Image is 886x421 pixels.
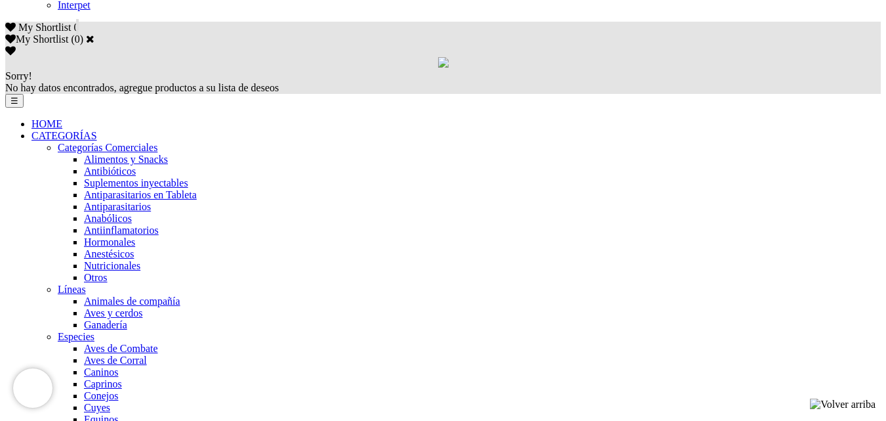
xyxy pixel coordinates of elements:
[84,390,118,401] a: Conejos
[84,319,127,330] a: Ganadería
[18,22,71,33] span: My Shortlist
[84,177,188,188] a: Suplementos inyectables
[84,225,159,236] a: Antiinflamatorios
[84,355,147,366] a: Aves de Corral
[84,236,135,248] a: Hormonales
[84,343,158,354] a: Aves de Combate
[84,166,136,177] a: Antibióticos
[5,33,68,45] label: My Shortlist
[58,284,86,295] a: Líneas
[73,22,79,33] span: 0
[84,402,110,413] a: Cuyes
[5,70,32,81] span: Sorry!
[810,399,876,410] img: Volver arriba
[75,33,80,45] label: 0
[58,331,94,342] a: Especies
[5,94,24,108] button: ☰
[84,378,122,389] a: Caprinos
[84,248,134,259] a: Anestésicos
[84,154,168,165] a: Alimentos y Snacks
[84,307,142,319] a: Aves y cerdos
[84,201,151,212] a: Antiparasitarios
[84,296,180,307] a: Animales de compañía
[86,33,94,44] a: Cerrar
[13,368,52,408] iframe: Brevo live chat
[84,213,132,224] a: Anabólicos
[5,70,881,94] div: No hay datos encontrados, agregue productos a su lista de deseos
[71,33,83,45] span: ( )
[84,366,118,378] a: Caninos
[438,57,449,68] img: loading.gif
[84,260,140,271] a: Nutricionales
[84,272,108,283] a: Otros
[84,189,197,200] a: Antiparasitarios en Tableta
[58,142,157,153] a: Categorías Comerciales
[31,118,62,129] a: HOME
[31,130,97,141] a: CATEGORÍAS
